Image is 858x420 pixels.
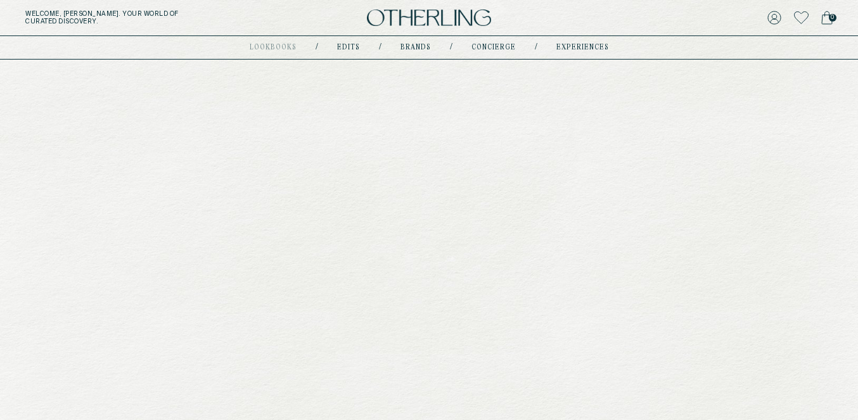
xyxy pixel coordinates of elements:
[25,10,267,25] h5: Welcome, [PERSON_NAME] . Your world of curated discovery.
[471,44,516,51] a: concierge
[250,44,297,51] a: lookbooks
[316,42,318,53] div: /
[450,42,452,53] div: /
[337,44,360,51] a: Edits
[821,9,833,27] a: 0
[367,10,491,27] img: logo
[556,44,609,51] a: experiences
[829,14,836,22] span: 0
[400,44,431,51] a: Brands
[535,42,537,53] div: /
[379,42,381,53] div: /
